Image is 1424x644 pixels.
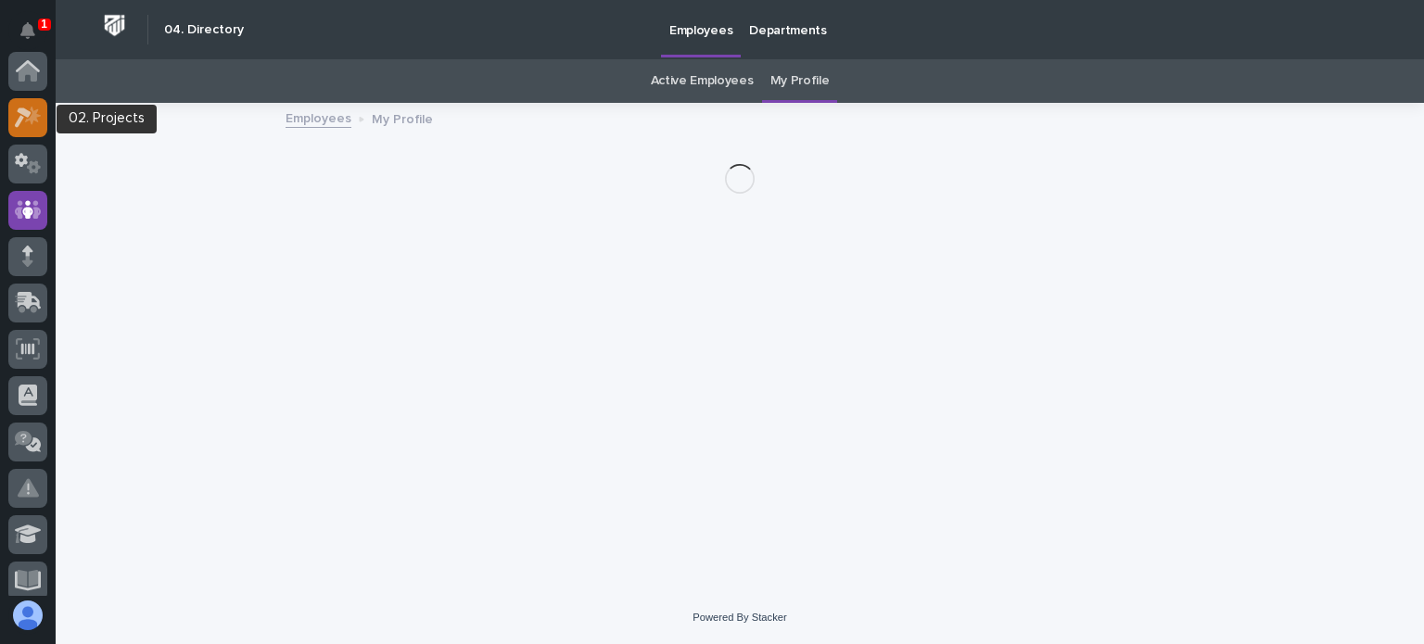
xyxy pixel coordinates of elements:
[97,8,132,43] img: Workspace Logo
[286,107,351,128] a: Employees
[372,107,433,128] p: My Profile
[164,22,244,38] h2: 04. Directory
[41,18,47,31] p: 1
[693,612,786,623] a: Powered By Stacker
[8,11,47,50] button: Notifications
[23,22,47,52] div: Notifications1
[8,596,47,635] button: users-avatar
[651,59,754,103] a: Active Employees
[770,59,830,103] a: My Profile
